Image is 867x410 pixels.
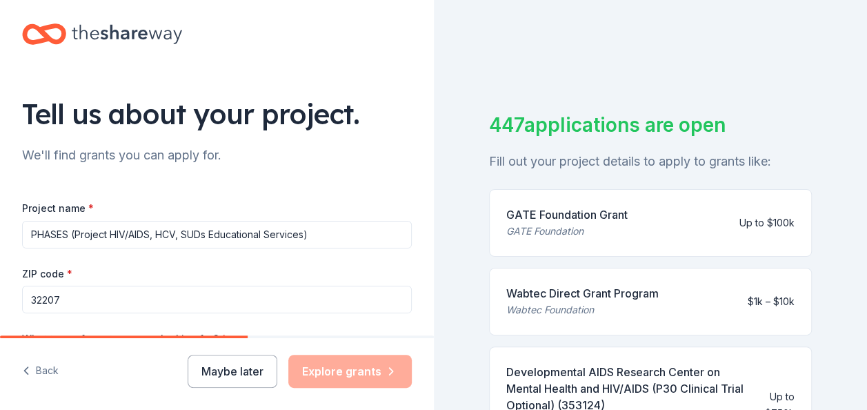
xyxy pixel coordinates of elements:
div: 447 applications are open [489,110,813,139]
div: $1k – $10k [748,293,795,310]
div: Tell us about your project. [22,95,412,133]
div: GATE Foundation Grant [506,206,628,223]
div: Fill out your project details to apply to grants like: [489,150,813,173]
div: GATE Foundation [506,223,628,240]
label: Project name [22,202,94,215]
div: Wabtec Direct Grant Program [506,285,659,302]
label: ZIP code [22,267,72,281]
div: Wabtec Foundation [506,302,659,318]
div: Up to $100k [739,215,795,231]
input: After school program [22,221,412,248]
input: 12345 (U.S. only) [22,286,412,313]
button: Maybe later [188,355,277,388]
div: We'll find grants you can apply for. [22,144,412,166]
button: Back [22,357,59,386]
label: What type of grants are you looking for? [22,332,227,346]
